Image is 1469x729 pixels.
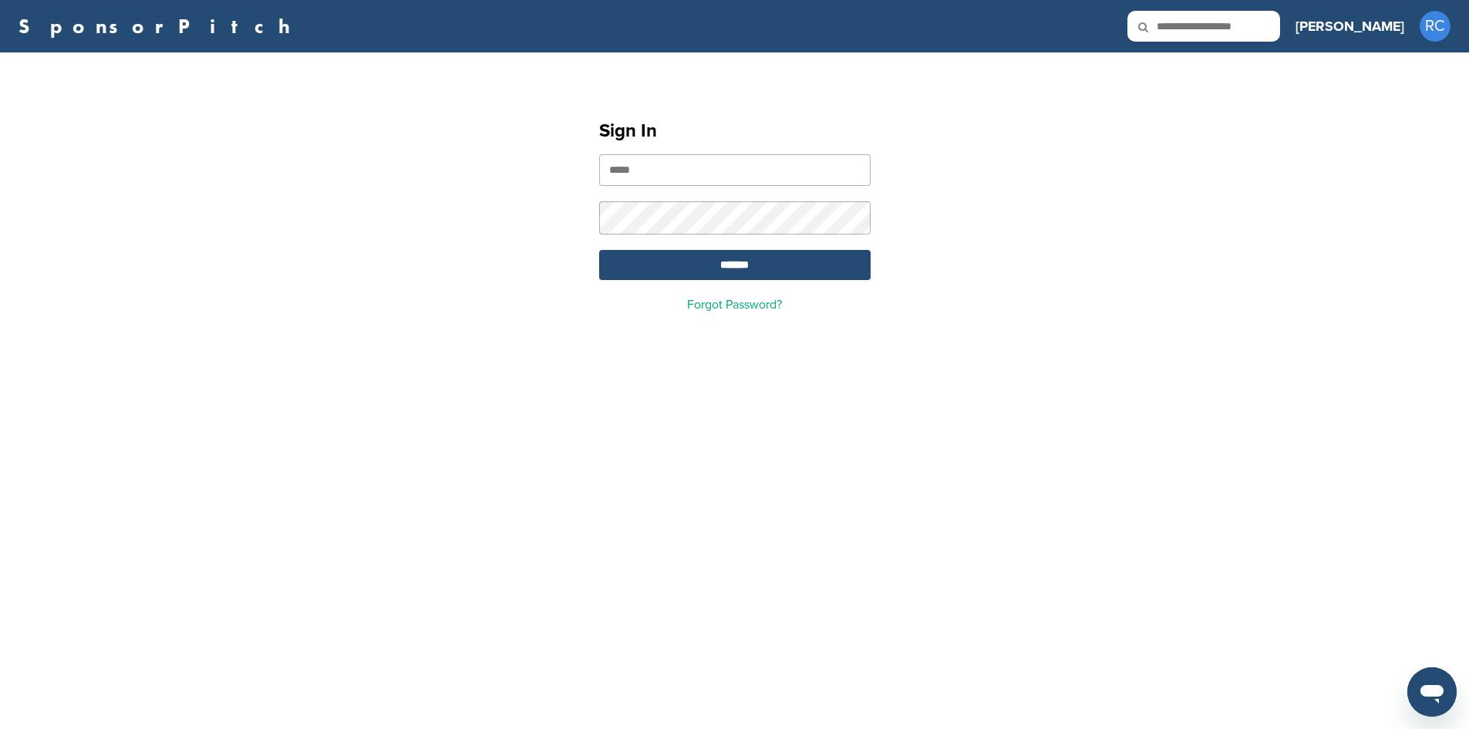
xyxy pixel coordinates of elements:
a: Forgot Password? [687,297,782,312]
span: RC [1420,11,1450,42]
h1: Sign In [599,117,871,145]
a: SponsorPitch [19,16,300,36]
iframe: Button to launch messaging window [1407,667,1457,717]
a: [PERSON_NAME] [1295,9,1404,43]
h3: [PERSON_NAME] [1295,15,1404,37]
